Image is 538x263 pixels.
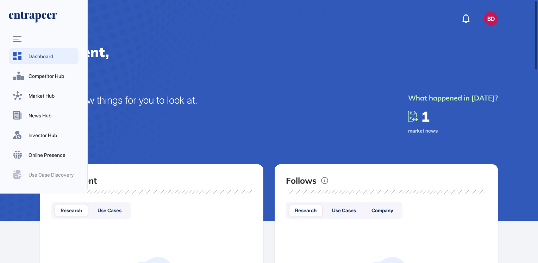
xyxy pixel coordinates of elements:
[408,108,438,134] a: 1market news
[289,204,322,216] div: Research
[29,72,74,80] span: Competitor Hub
[40,93,197,108] div: We have few things for you to look at.
[29,92,74,99] span: Market Hub
[55,204,88,216] div: Research
[29,171,74,178] span: Use Case Discovery
[29,131,74,139] span: Investor Hub
[29,151,74,159] span: Online Presence
[408,93,498,103] div: What happened in [DATE]?
[326,204,362,216] div: Use Cases
[29,53,74,60] span: Dashboard
[484,12,498,26] button: BD
[366,204,399,216] div: Company
[29,112,74,119] span: News Hub
[92,204,127,216] div: Use Cases
[286,176,317,186] h2: Follows
[40,43,498,60] h1: Hi Bülent,
[421,108,430,125] span: 1
[408,128,438,134] div: market news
